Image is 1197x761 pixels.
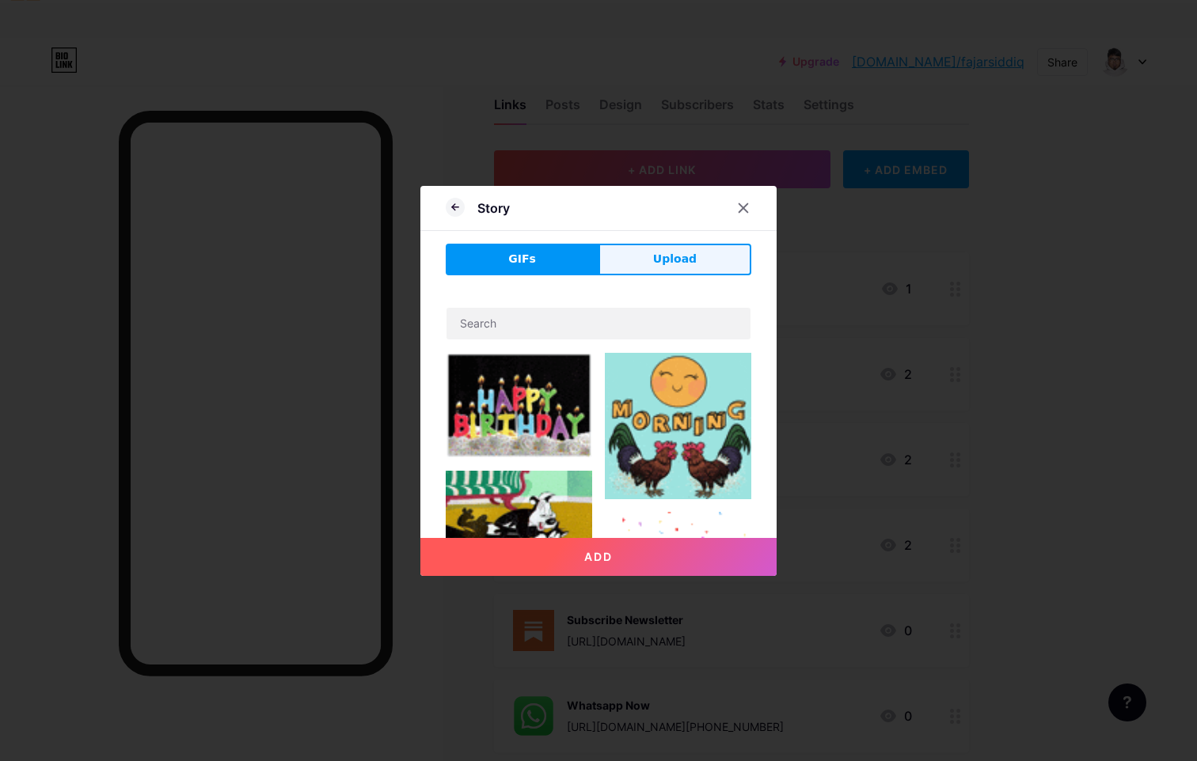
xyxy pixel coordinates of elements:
span: Add [584,550,613,563]
img: Gihpy [446,471,592,579]
input: Search [446,308,750,339]
div: Story [477,199,510,218]
img: Gihpy [446,353,592,458]
button: GIFs [446,244,598,275]
button: Add [420,538,777,576]
img: Gihpy [605,512,751,658]
span: GIFs [508,251,536,267]
button: Upload [598,244,751,275]
img: Gihpy [605,353,751,499]
span: Upload [653,251,697,267]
